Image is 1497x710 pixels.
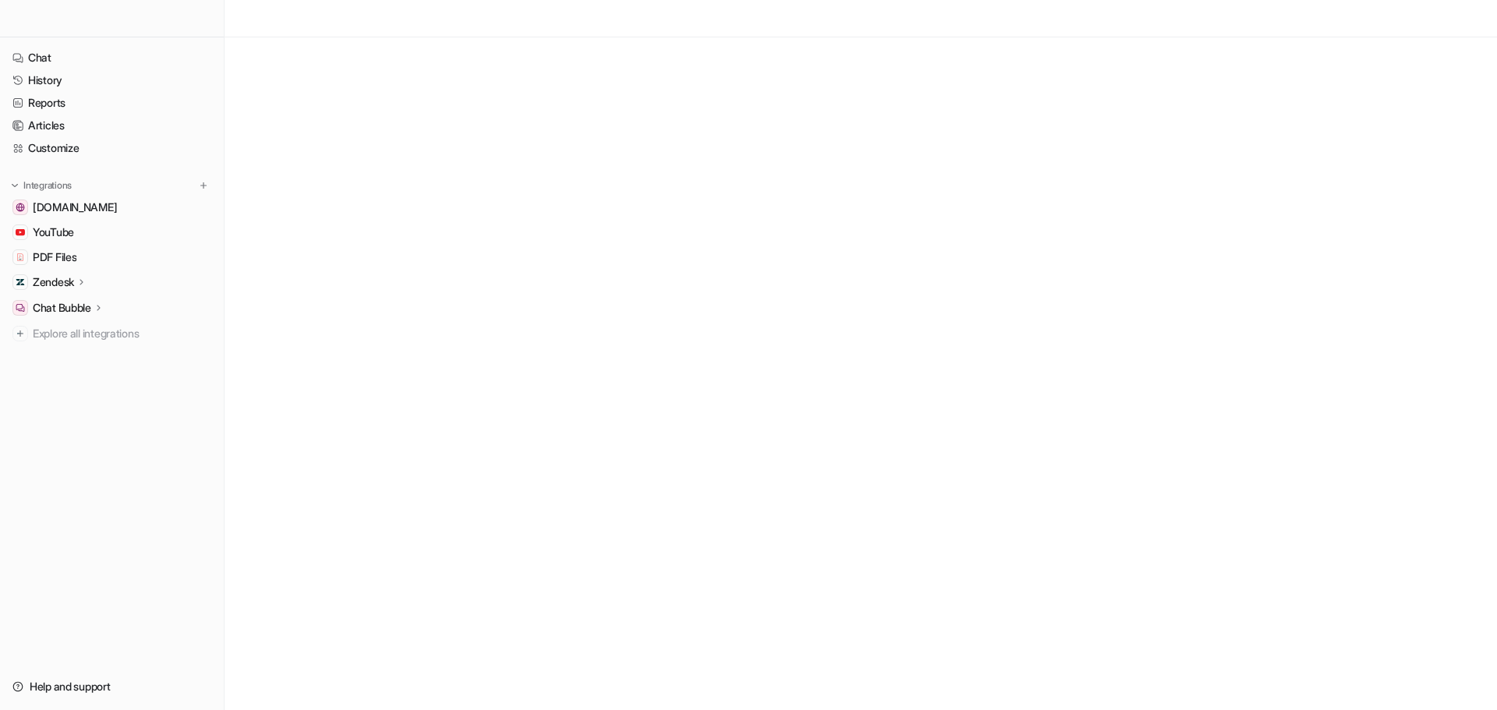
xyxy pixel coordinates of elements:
[33,321,211,346] span: Explore all integrations
[33,274,74,290] p: Zendesk
[6,221,218,243] a: YouTubeYouTube
[198,180,209,191] img: menu_add.svg
[33,200,117,215] span: [DOMAIN_NAME]
[6,115,218,136] a: Articles
[16,203,25,212] img: www.rull.se
[16,228,25,237] img: YouTube
[6,246,218,268] a: PDF FilesPDF Files
[6,676,218,698] a: Help and support
[6,178,76,193] button: Integrations
[12,326,28,341] img: explore all integrations
[33,300,91,316] p: Chat Bubble
[6,323,218,344] a: Explore all integrations
[33,224,74,240] span: YouTube
[16,253,25,262] img: PDF Files
[6,196,218,218] a: www.rull.se[DOMAIN_NAME]
[16,277,25,287] img: Zendesk
[6,47,218,69] a: Chat
[6,92,218,114] a: Reports
[16,303,25,313] img: Chat Bubble
[23,179,72,192] p: Integrations
[9,180,20,191] img: expand menu
[6,69,218,91] a: History
[33,249,76,265] span: PDF Files
[6,137,218,159] a: Customize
